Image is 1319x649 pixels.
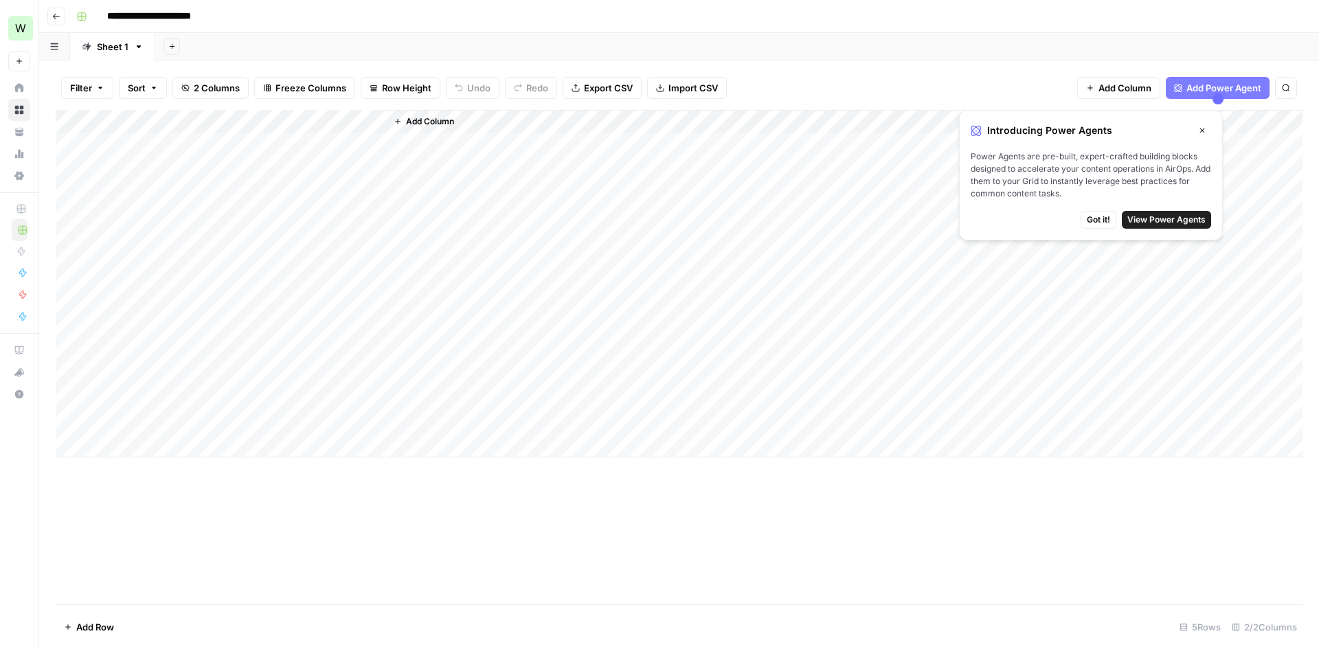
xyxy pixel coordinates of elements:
[275,81,346,95] span: Freeze Columns
[97,40,128,54] div: Sheet 1
[1174,616,1226,638] div: 5 Rows
[8,121,30,143] a: Your Data
[1081,211,1116,229] button: Got it!
[1127,214,1206,226] span: View Power Agents
[668,81,718,95] span: Import CSV
[8,143,30,165] a: Usage
[1098,81,1151,95] span: Add Column
[361,77,440,99] button: Row Height
[15,20,26,36] span: W
[56,616,122,638] button: Add Row
[8,99,30,121] a: Browse
[194,81,240,95] span: 2 Columns
[647,77,727,99] button: Import CSV
[406,115,454,128] span: Add Column
[70,33,155,60] a: Sheet 1
[971,122,1211,139] div: Introducing Power Agents
[584,81,633,95] span: Export CSV
[128,81,146,95] span: Sort
[388,113,460,130] button: Add Column
[1077,77,1160,99] button: Add Column
[8,339,30,361] a: AirOps Academy
[382,81,431,95] span: Row Height
[61,77,113,99] button: Filter
[467,81,491,95] span: Undo
[8,77,30,99] a: Home
[9,362,30,383] div: What's new?
[76,620,114,634] span: Add Row
[119,77,167,99] button: Sort
[526,81,548,95] span: Redo
[8,165,30,187] a: Settings
[1226,616,1303,638] div: 2/2 Columns
[172,77,249,99] button: 2 Columns
[505,77,557,99] button: Redo
[254,77,355,99] button: Freeze Columns
[8,11,30,45] button: Workspace: Workspace1
[8,383,30,405] button: Help + Support
[971,150,1211,200] span: Power Agents are pre-built, expert-crafted building blocks designed to accelerate your content op...
[1122,211,1211,229] button: View Power Agents
[8,361,30,383] button: What's new?
[1166,77,1270,99] button: Add Power Agent
[1186,81,1261,95] span: Add Power Agent
[563,77,642,99] button: Export CSV
[1087,214,1110,226] span: Got it!
[70,81,92,95] span: Filter
[446,77,499,99] button: Undo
